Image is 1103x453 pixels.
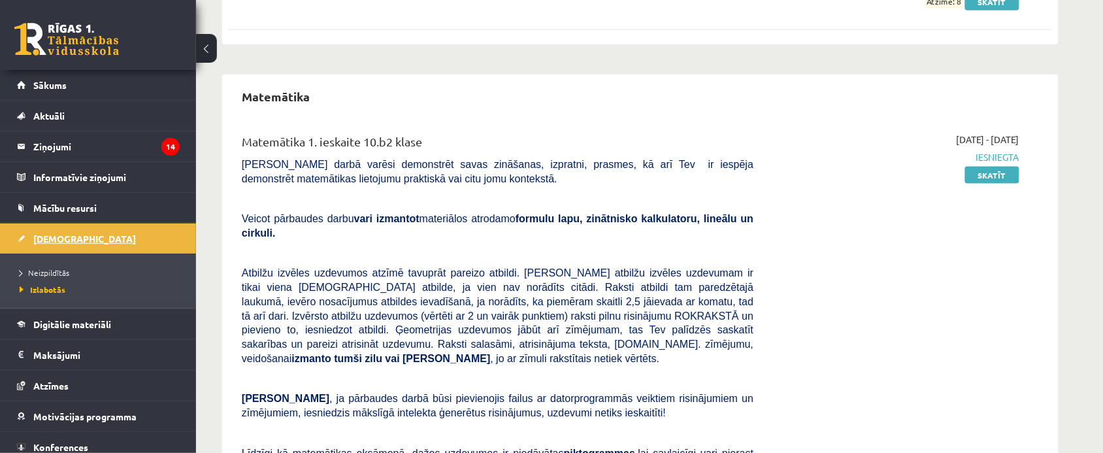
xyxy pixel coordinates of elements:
[33,202,97,214] span: Mācību resursi
[17,401,180,431] a: Motivācijas programma
[17,162,180,192] a: Informatīvie ziņojumi
[229,81,323,112] h2: Matemātika
[33,441,88,453] span: Konferences
[354,213,420,224] b: vari izmantot
[965,167,1019,184] a: Skatīt
[292,354,331,365] b: izmanto
[334,354,490,365] b: tumši zilu vai [PERSON_NAME]
[33,411,137,422] span: Motivācijas programma
[242,267,753,365] span: Atbilžu izvēles uzdevumos atzīmē tavuprāt pareizo atbildi. [PERSON_NAME] atbilžu izvēles uzdevuma...
[242,394,753,419] span: , ja pārbaudes darbā būsi pievienojis failus ar datorprogrammās veiktiem risinājumiem un zīmējumi...
[17,70,180,100] a: Sākums
[242,213,753,239] span: Veicot pārbaudes darbu materiālos atrodamo
[20,284,65,295] span: Izlabotās
[33,79,67,91] span: Sākums
[242,159,753,184] span: [PERSON_NAME] darbā varēsi demonstrēt savas zināšanas, izpratni, prasmes, kā arī Tev ir iespēja d...
[14,23,119,56] a: Rīgas 1. Tālmācības vidusskola
[20,267,69,278] span: Neizpildītās
[242,213,753,239] b: formulu lapu, zinātnisko kalkulatoru, lineālu un cirkuli.
[161,138,180,156] i: 14
[33,233,136,244] span: [DEMOGRAPHIC_DATA]
[242,394,329,405] span: [PERSON_NAME]
[242,133,753,157] div: Matemātika 1. ieskaite 10.b2 klase
[33,318,111,330] span: Digitālie materiāli
[17,309,180,339] a: Digitālie materiāli
[17,193,180,223] a: Mācību resursi
[17,340,180,370] a: Maksājumi
[17,101,180,131] a: Aktuāli
[33,110,65,122] span: Aktuāli
[33,340,180,370] legend: Maksājumi
[33,162,180,192] legend: Informatīvie ziņojumi
[20,284,183,295] a: Izlabotās
[773,150,1019,164] span: Iesniegta
[20,267,183,278] a: Neizpildītās
[957,133,1019,146] span: [DATE] - [DATE]
[33,380,69,392] span: Atzīmes
[17,371,180,401] a: Atzīmes
[17,131,180,161] a: Ziņojumi14
[33,131,180,161] legend: Ziņojumi
[17,224,180,254] a: [DEMOGRAPHIC_DATA]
